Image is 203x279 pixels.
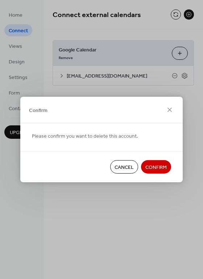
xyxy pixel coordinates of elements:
[29,107,47,114] span: Confirm
[110,160,138,174] button: Cancel
[115,164,134,171] span: Cancel
[32,133,138,140] span: Please confirm you want to delete this account.
[145,164,167,171] span: Confirm
[141,160,171,174] button: Confirm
